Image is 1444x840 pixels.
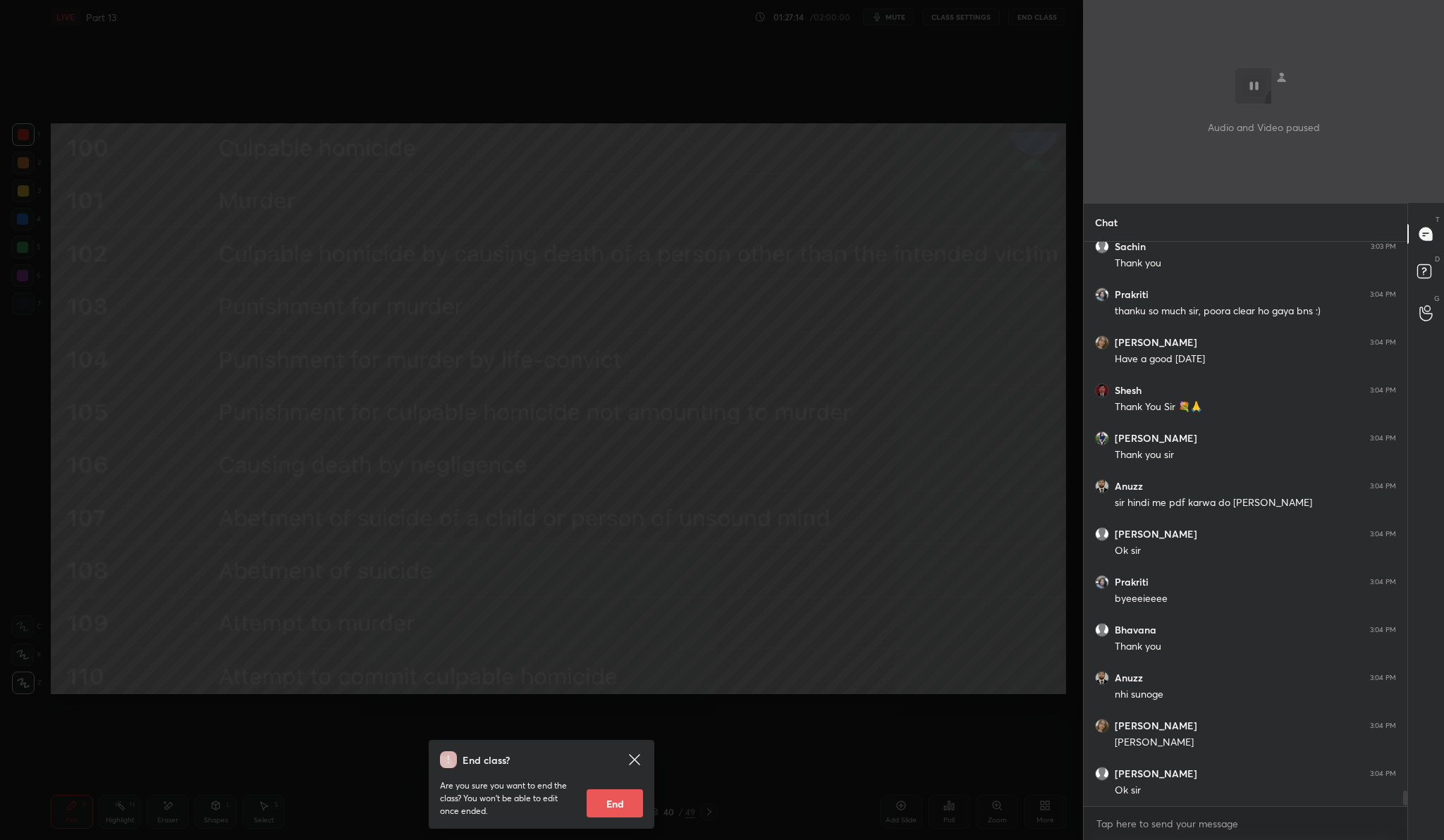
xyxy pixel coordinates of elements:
[1084,204,1129,241] p: Chat
[1370,530,1396,538] div: 3:04 PM
[1095,479,1109,493] img: 73aa82485a5f44aa902925d89d7065fd.jpg
[1370,290,1396,299] div: 3:04 PM
[1115,640,1396,654] div: Thank you
[1115,400,1396,414] div: Thank You Sir 💐🙏
[1095,527,1109,541] img: default.png
[1115,767,1197,780] h6: [PERSON_NAME]
[1095,623,1109,637] img: default.png
[1115,688,1396,702] div: nhi sunoge
[1434,293,1440,304] p: G
[1370,482,1396,490] div: 3:04 PM
[1370,386,1396,395] div: 3:04 PM
[1095,719,1109,733] img: 090de2e1faf9446bab52aed3ed2f418b.jpg
[1115,496,1396,510] div: sir hindi me pdf karwa do [PERSON_NAME]
[1370,338,1396,347] div: 3:04 PM
[1115,719,1197,732] h6: [PERSON_NAME]
[1115,672,1143,684] h6: Anuzz
[1115,528,1197,541] h6: [PERSON_NAME]
[440,779,575,817] p: Are you sure you want to end the class? You won’t be able to edit once ended.
[1370,434,1396,443] div: 3:04 PM
[1370,674,1396,682] div: 3:04 PM
[1115,448,1396,462] div: Thank you sir
[1371,242,1396,251] div: 3:03 PM
[1115,736,1396,750] div: [PERSON_NAME]
[587,789,643,817] button: End
[1115,304,1396,319] div: thanku so much sir, poora clear ho gaya bns :)
[1115,480,1143,493] h6: Anuzz
[1095,335,1109,350] img: 090de2e1faf9446bab52aed3ed2f418b.jpg
[1115,592,1396,606] div: byeeeieeee
[1095,431,1109,445] img: 3
[1208,120,1320,135] p: Audio and Video paused
[1084,242,1407,806] div: grid
[1115,384,1142,397] h6: Shesh
[1370,578,1396,586] div: 3:04 PM
[1115,624,1156,636] h6: Bhavana
[1370,626,1396,634] div: 3:04 PM
[1115,257,1396,271] div: Thank you
[1095,575,1109,589] img: 5c50ca92545e4ea9b152bc47f8b6a3eb.jpg
[1115,576,1149,588] h6: Prakriti
[1435,254,1440,264] p: D
[1370,722,1396,730] div: 3:04 PM
[1115,336,1197,349] h6: [PERSON_NAME]
[1370,770,1396,778] div: 3:04 PM
[1115,544,1396,558] div: Ok sir
[1436,214,1440,225] p: T
[1115,432,1197,445] h6: [PERSON_NAME]
[1115,784,1396,798] div: Ok sir
[1095,671,1109,685] img: 73aa82485a5f44aa902925d89d7065fd.jpg
[1095,288,1109,302] img: 5c50ca92545e4ea9b152bc47f8b6a3eb.jpg
[1115,352,1396,366] div: Have a good [DATE]
[1095,767,1109,781] img: default.png
[1095,383,1109,397] img: 3
[1095,240,1109,254] img: default.png
[1115,288,1149,301] h6: Prakriti
[1115,240,1146,253] h6: Sachin
[463,753,510,767] h4: End class?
